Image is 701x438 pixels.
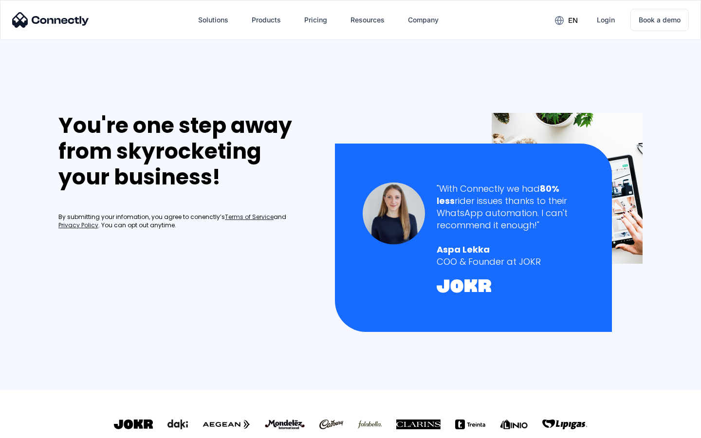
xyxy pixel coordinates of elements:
ul: Language list [19,421,58,435]
a: Pricing [296,8,335,32]
strong: 80% less [437,182,559,207]
div: Resources [343,8,392,32]
a: Privacy Policy [58,221,98,230]
div: Pricing [304,13,327,27]
div: Products [252,13,281,27]
aside: Language selected: English [10,421,58,435]
div: Company [400,8,446,32]
div: en [568,14,578,27]
div: "With Connectly we had rider issues thanks to their WhatsApp automation. I can't recommend it eno... [437,182,584,232]
div: Products [244,8,289,32]
img: Connectly Logo [12,12,89,28]
div: Login [597,13,615,27]
a: Terms of Service [225,213,274,221]
div: You're one step away from skyrocketing your business! [58,113,314,190]
strong: Aspa Lekka [437,243,490,255]
div: Solutions [198,13,228,27]
a: Login [589,8,623,32]
div: Solutions [190,8,236,32]
div: COO & Founder at JOKR [437,255,584,268]
div: Company [408,13,439,27]
div: By submitting your infomation, you agree to conenctly’s and . You can opt out anytime. [58,213,314,230]
div: Resources [350,13,385,27]
div: en [547,13,585,27]
a: Book a demo [630,9,689,31]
